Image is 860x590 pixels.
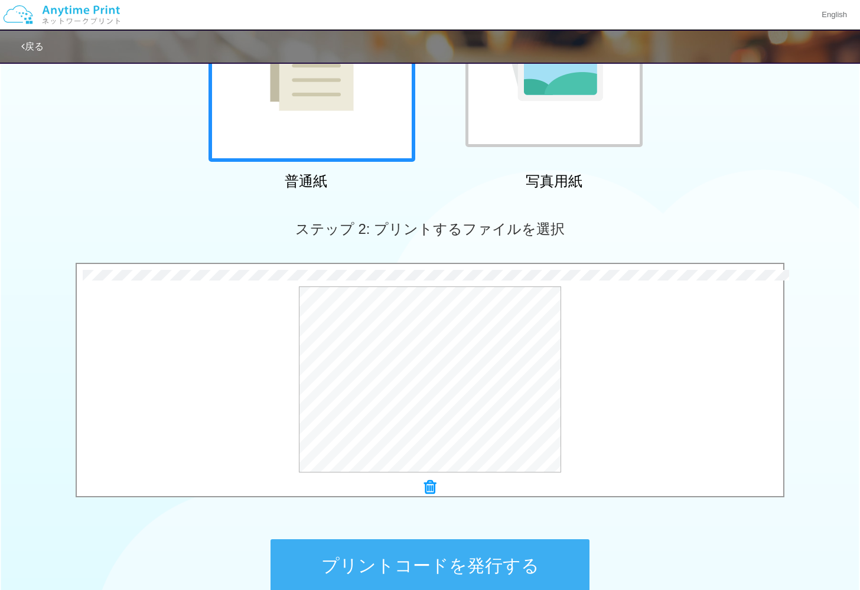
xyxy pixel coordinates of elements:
[451,174,657,189] h2: 写真用紙
[295,221,565,237] span: ステップ 2: プリントするファイルを選択
[203,174,409,189] h2: 普通紙
[21,41,44,51] a: 戻る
